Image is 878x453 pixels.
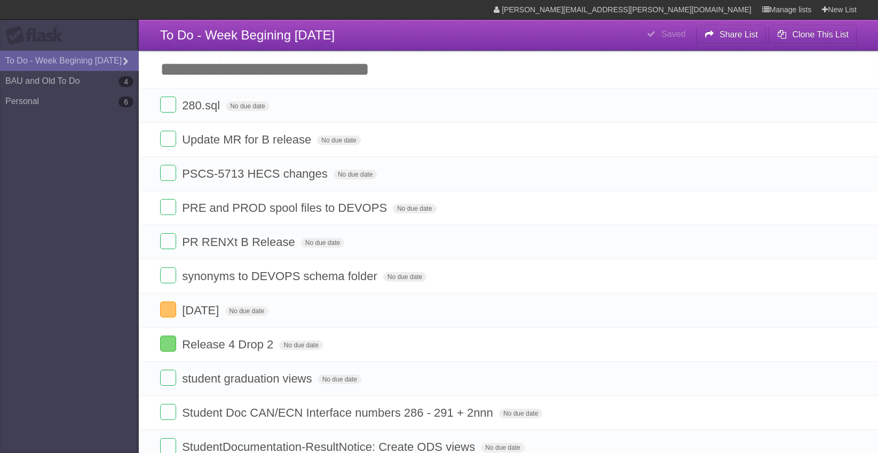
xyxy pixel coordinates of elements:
label: Done [160,97,176,113]
span: No due date [279,340,322,350]
span: student graduation views [182,372,314,385]
span: Release 4 Drop 2 [182,338,276,351]
label: Done [160,199,176,215]
b: Saved [661,29,685,38]
span: No due date [334,170,377,179]
b: Share List [719,30,758,39]
span: PRE and PROD spool files to DEVOPS [182,201,390,214]
span: PSCS-5713 HECS changes [182,167,330,180]
label: Done [160,131,176,147]
span: [DATE] [182,304,222,317]
label: Done [160,301,176,317]
label: Done [160,404,176,420]
span: To Do - Week Begining [DATE] [160,28,335,42]
button: Share List [696,25,766,44]
span: No due date [301,238,344,248]
span: Update MR for B release [182,133,314,146]
span: No due date [225,306,268,316]
label: Done [160,336,176,352]
label: Done [160,233,176,249]
b: Clone This List [792,30,849,39]
span: No due date [318,375,361,384]
span: No due date [383,272,426,282]
div: Flask [5,26,69,45]
span: No due date [317,136,360,145]
span: No due date [226,101,269,111]
span: synonyms to DEVOPS schema folder [182,269,380,283]
span: PR RENXt B Release [182,235,298,249]
span: 280.sql [182,99,223,112]
b: 4 [118,76,133,87]
span: No due date [393,204,436,213]
label: Done [160,165,176,181]
button: Clone This List [769,25,857,44]
b: 6 [118,97,133,107]
label: Done [160,370,176,386]
label: Done [160,267,176,283]
span: Student Doc CAN/ECN Interface numbers 286 - 291 + 2nnn [182,406,496,419]
span: No due date [499,409,542,418]
span: No due date [481,443,524,452]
